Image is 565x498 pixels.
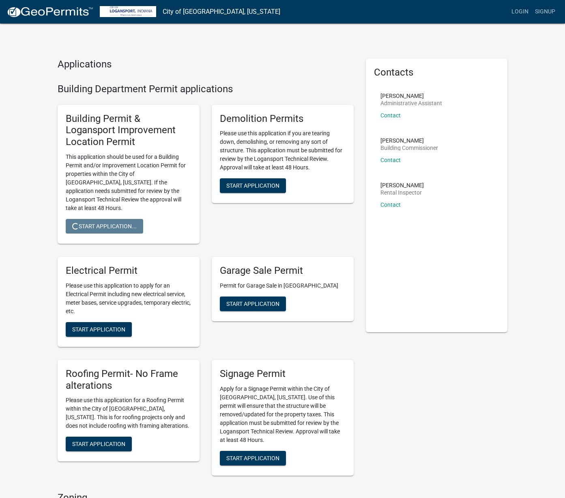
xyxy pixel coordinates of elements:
[380,182,424,188] p: [PERSON_NAME]
[66,437,132,451] button: Start Application
[380,201,401,208] a: Contact
[220,451,286,466] button: Start Application
[66,265,191,277] h5: Electrical Permit
[66,368,191,392] h5: Roofing Permit- No Frame alterations
[66,219,143,234] button: Start Application...
[226,300,279,307] span: Start Application
[66,322,132,337] button: Start Application
[220,368,346,380] h5: Signage Permit
[380,93,442,99] p: [PERSON_NAME]
[508,4,532,19] a: Login
[58,83,354,95] h4: Building Department Permit applications
[380,138,438,143] p: [PERSON_NAME]
[374,67,500,78] h5: Contacts
[220,178,286,193] button: Start Application
[66,281,191,316] p: Please use this application to apply for an Electrical Permit including new electrical service, m...
[163,5,280,19] a: City of [GEOGRAPHIC_DATA], [US_STATE]
[380,190,424,195] p: Rental Inspector
[532,4,559,19] a: Signup
[226,455,279,461] span: Start Application
[66,153,191,212] p: This application should be used for a Building Permit and/or Improvement Location Permit for prop...
[220,385,346,444] p: Apply for a Signage Permit within the City of [GEOGRAPHIC_DATA], [US_STATE]. Use of this permit w...
[100,6,156,17] img: City of Logansport, Indiana
[220,265,346,277] h5: Garage Sale Permit
[380,145,438,151] p: Building Commissioner
[220,113,346,125] h5: Demolition Permits
[380,100,442,106] p: Administrative Assistant
[66,396,191,430] p: Please use this application for a Roofing Permit within the City of [GEOGRAPHIC_DATA], [US_STATE]...
[220,297,286,311] button: Start Application
[380,112,401,119] a: Contact
[72,326,125,332] span: Start Application
[226,182,279,189] span: Start Application
[72,441,125,447] span: Start Application
[72,223,137,229] span: Start Application...
[58,58,354,70] h4: Applications
[380,157,401,163] a: Contact
[66,113,191,148] h5: Building Permit & Logansport Improvement Location Permit
[220,281,346,290] p: Permit for Garage Sale in [GEOGRAPHIC_DATA]
[220,129,346,172] p: Please use this application if you are tearing down, demolishing, or removing any sort of structu...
